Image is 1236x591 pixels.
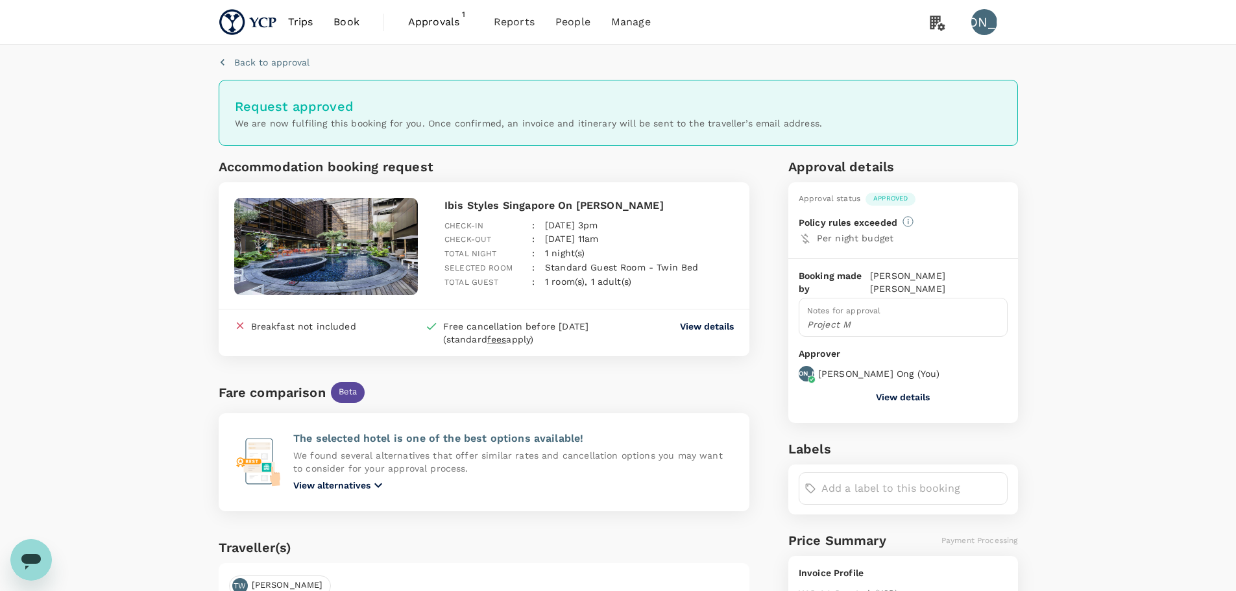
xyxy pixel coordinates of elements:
[10,539,52,581] iframe: Button to launch messaging window
[444,221,483,230] span: Check-in
[494,14,535,30] span: Reports
[219,156,481,177] h6: Accommodation booking request
[443,320,627,346] div: Free cancellation before [DATE] (standard apply)
[219,8,278,36] img: YCP SG Pte. Ltd.
[408,14,473,30] span: Approvals
[611,14,651,30] span: Manage
[333,14,359,30] span: Book
[235,96,1002,117] h6: Request approved
[457,8,470,21] span: 1
[545,261,699,274] p: Standard Guest Room - Twin Bed
[545,219,598,232] p: [DATE] 3pm
[817,232,1008,245] p: Per night budget
[522,250,535,275] div: :
[293,477,386,493] button: View alternatives
[545,232,599,245] p: [DATE] 11am
[941,536,1018,545] span: Payment Processing
[219,537,750,558] h6: Traveller(s)
[293,479,370,492] p: View alternatives
[219,382,326,403] div: Fare comparison
[219,56,309,69] button: Back to approval
[522,265,535,289] div: :
[444,235,491,244] span: Check-out
[799,216,897,229] p: Policy rules exceeded
[779,369,833,378] p: [PERSON_NAME]
[522,222,535,247] div: :
[545,275,631,288] p: 1 room(s), 1 adult(s)
[288,14,313,30] span: Trips
[487,334,507,344] span: fees
[251,320,356,333] div: Breakfast not included
[788,530,886,551] h6: Price Summary
[807,318,999,331] p: Project M
[444,249,497,258] span: Total night
[293,431,734,446] p: The selected hotel is one of the best options available!
[522,236,535,261] div: :
[680,320,734,333] button: View details
[971,9,997,35] div: [PERSON_NAME]
[876,392,930,402] button: View details
[818,367,939,380] p: [PERSON_NAME] Ong ( You )
[444,263,513,272] span: Selected room
[545,247,585,259] p: 1 night(s)
[799,269,870,295] p: Booking made by
[807,306,881,315] span: Notes for approval
[799,193,860,206] div: Approval status
[821,478,1002,499] input: Add a label to this booking
[235,117,1002,130] p: We are now fulfiling this booking for you. Once confirmed, an invoice and itinerary will be sent ...
[799,347,1008,361] p: Approver
[331,386,365,398] span: Beta
[788,439,1018,459] h6: Labels
[444,278,499,287] span: Total guest
[866,194,915,203] span: Approved
[234,56,309,69] p: Back to approval
[293,449,734,475] p: We found several alternatives that offer similar rates and cancellation options you may want to c...
[234,198,418,295] img: hotel
[522,208,535,233] div: :
[555,14,590,30] span: People
[799,566,1008,579] p: Invoice Profile
[870,269,1008,295] p: [PERSON_NAME] [PERSON_NAME]
[444,198,734,213] p: Ibis Styles Singapore On [PERSON_NAME]
[788,156,1018,177] h6: Approval details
